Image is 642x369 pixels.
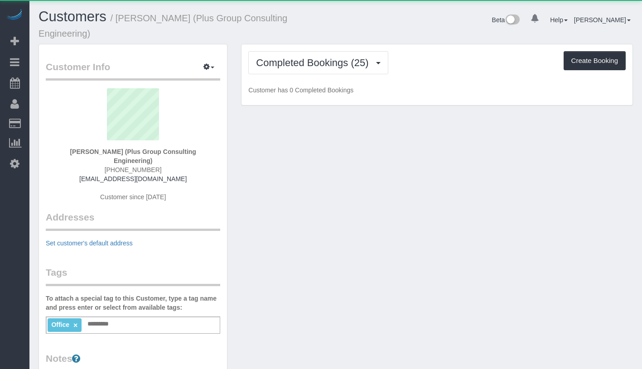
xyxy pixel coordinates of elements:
[492,16,520,24] a: Beta
[79,175,187,182] a: [EMAIL_ADDRESS][DOMAIN_NAME]
[550,16,568,24] a: Help
[51,321,69,328] span: Office
[100,193,166,201] span: Customer since [DATE]
[46,294,220,312] label: To attach a special tag to this Customer, type a tag name and press enter or select from availabl...
[105,166,162,173] span: [PHONE_NUMBER]
[248,51,388,74] button: Completed Bookings (25)
[574,16,631,24] a: [PERSON_NAME]
[46,266,220,286] legend: Tags
[505,14,520,26] img: New interface
[70,148,196,164] strong: [PERSON_NAME] (Plus Group Consulting Engineering)
[256,57,373,68] span: Completed Bookings (25)
[39,13,287,38] small: / [PERSON_NAME] (Plus Group Consulting Engineering)
[46,60,220,81] legend: Customer Info
[46,240,133,247] a: Set customer's default address
[5,9,24,22] img: Automaid Logo
[248,86,626,95] p: Customer has 0 Completed Bookings
[73,321,77,329] a: ×
[39,9,106,24] a: Customers
[564,51,626,70] button: Create Booking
